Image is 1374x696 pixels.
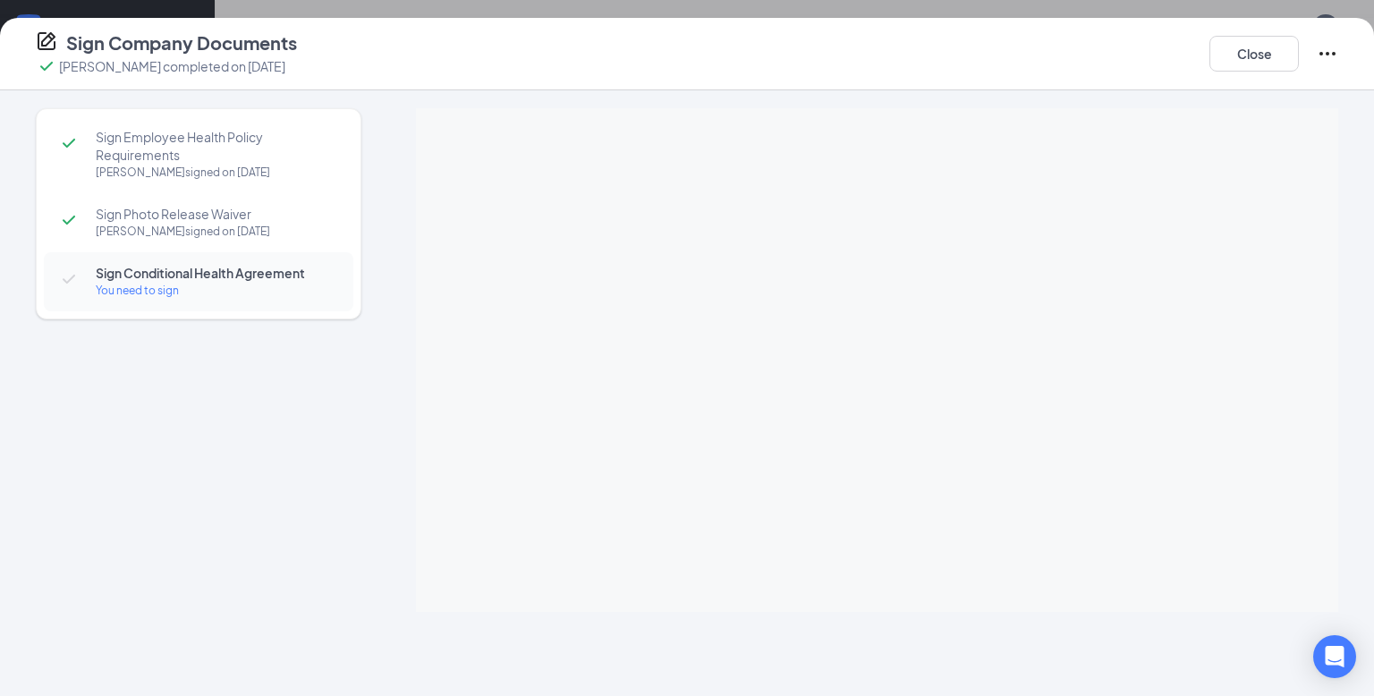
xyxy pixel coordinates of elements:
div: [PERSON_NAME] signed on [DATE] [96,223,335,241]
span: Sign Employee Health Policy Requirements [96,128,335,164]
div: [PERSON_NAME] signed on [DATE] [96,164,335,182]
button: Close [1209,36,1299,72]
span: Sign Conditional Health Agreement [96,264,335,282]
div: Open Intercom Messenger [1313,635,1356,678]
svg: Checkmark [58,132,80,154]
svg: Checkmark [58,209,80,231]
h4: Sign Company Documents [66,30,297,55]
div: You need to sign [96,282,335,300]
svg: Checkmark [58,268,80,290]
svg: CompanyDocumentIcon [36,30,57,52]
p: [PERSON_NAME] completed on [DATE] [59,57,285,75]
svg: Checkmark [36,55,57,77]
svg: Ellipses [1317,43,1338,64]
span: Sign Photo Release Waiver [96,205,335,223]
